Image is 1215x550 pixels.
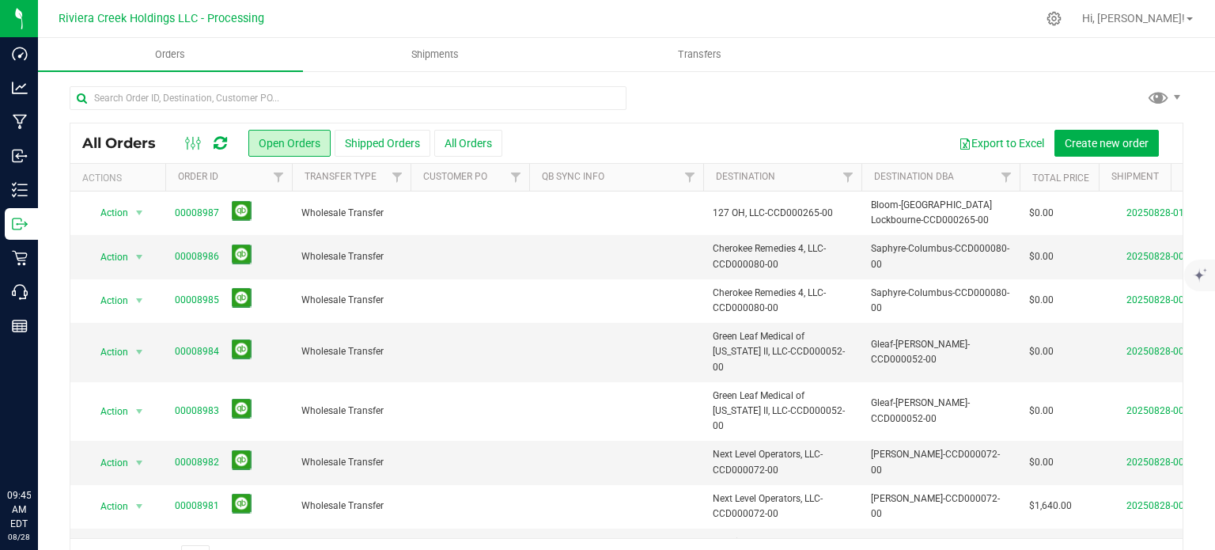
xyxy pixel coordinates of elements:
span: Cherokee Remedies 4, LLC-CCD000080-00 [713,286,852,316]
span: Next Level Operators, LLC-CCD000072-00 [713,491,852,522]
a: 20250828-010 [1126,207,1190,218]
inline-svg: Dashboard [12,46,28,62]
inline-svg: Reports [12,318,28,334]
span: Wholesale Transfer [301,293,401,308]
span: All Orders [82,135,172,152]
span: Action [86,290,129,312]
button: Export to Excel [948,130,1054,157]
p: 09:45 AM EDT [7,488,31,531]
a: 20250828-006 [1126,405,1190,416]
span: select [130,202,150,224]
span: Wholesale Transfer [301,404,401,419]
a: 00008981 [175,499,219,514]
span: Action [86,202,129,224]
span: Action [86,452,129,474]
span: Wholesale Transfer [301,499,401,514]
a: 20250828-009 [1126,251,1190,262]
span: select [130,246,150,268]
span: [PERSON_NAME]-CCD000072-00 [871,447,1010,477]
button: Open Orders [248,130,331,157]
input: Search Order ID, Destination, Customer PO... [70,86,626,110]
span: Hi, [PERSON_NAME]! [1082,12,1185,25]
a: Filter [384,164,411,191]
a: 20250828-008 [1126,294,1190,305]
span: [PERSON_NAME]-CCD000072-00 [871,491,1010,522]
span: Action [86,246,129,268]
span: select [130,400,150,423]
a: Customer PO [423,171,487,182]
span: Action [86,400,129,423]
span: $0.00 [1029,344,1054,359]
span: $0.00 [1029,404,1054,419]
a: Destination [716,171,775,182]
a: Total Price [1032,173,1089,184]
div: Manage settings [1044,11,1064,26]
a: Filter [835,164,861,191]
a: Destination DBA [874,171,954,182]
a: 20250828-005 [1126,457,1190,468]
a: 00008986 [175,249,219,264]
button: Shipped Orders [335,130,430,157]
a: Filter [677,164,703,191]
span: $0.00 [1029,455,1054,470]
a: 00008985 [175,293,219,308]
a: Filter [503,164,529,191]
a: Filter [266,164,292,191]
span: Orders [134,47,206,62]
span: $0.00 [1029,293,1054,308]
span: $0.00 [1029,206,1054,221]
a: 00008983 [175,404,219,419]
a: QB Sync Info [542,171,604,182]
a: 00008982 [175,455,219,470]
span: Saphyre-Columbus-CCD000080-00 [871,241,1010,271]
span: select [130,290,150,312]
span: Action [86,495,129,518]
p: 08/28 [7,531,31,543]
span: Next Level Operators, LLC-CCD000072-00 [713,447,852,477]
inline-svg: Outbound [12,216,28,232]
span: Wholesale Transfer [301,249,401,264]
a: 00008984 [175,344,219,359]
a: 20250828-004 [1126,500,1190,511]
span: Wholesale Transfer [301,206,401,221]
a: Filter [994,164,1020,191]
inline-svg: Inbound [12,148,28,164]
span: select [130,495,150,518]
span: Create new order [1065,137,1149,150]
span: Wholesale Transfer [301,455,401,470]
span: Bloom-[GEOGRAPHIC_DATA] Lockbourne-CCD000265-00 [871,198,1010,228]
span: $1,640.00 [1029,499,1072,514]
a: Shipments [303,38,568,71]
span: Saphyre-Columbus-CCD000080-00 [871,286,1010,316]
a: Transfer Type [305,171,377,182]
inline-svg: Manufacturing [12,114,28,130]
iframe: Resource center [16,423,63,471]
span: Shipments [390,47,480,62]
inline-svg: Retail [12,250,28,266]
a: Transfers [568,38,833,71]
button: All Orders [434,130,502,157]
div: Actions [82,173,159,184]
span: Green Leaf Medical of [US_STATE] II, LLC-CCD000052-00 [713,389,852,434]
inline-svg: Analytics [12,80,28,96]
span: Transfers [657,47,743,62]
a: Order ID [178,171,218,182]
span: Gleaf-[PERSON_NAME]-CCD000052-00 [871,337,1010,367]
span: Cherokee Remedies 4, LLC-CCD000080-00 [713,241,852,271]
a: Orders [38,38,303,71]
inline-svg: Inventory [12,182,28,198]
button: Create new order [1054,130,1159,157]
a: 00008987 [175,206,219,221]
span: Riviera Creek Holdings LLC - Processing [59,12,264,25]
inline-svg: Call Center [12,284,28,300]
a: Shipment [1111,171,1159,182]
span: $0.00 [1029,249,1054,264]
span: select [130,341,150,363]
a: 20250828-007 [1126,346,1190,357]
span: Gleaf-[PERSON_NAME]-CCD000052-00 [871,396,1010,426]
span: Action [86,341,129,363]
span: 127 OH, LLC-CCD000265-00 [713,206,852,221]
span: select [130,452,150,474]
span: Wholesale Transfer [301,344,401,359]
span: Green Leaf Medical of [US_STATE] II, LLC-CCD000052-00 [713,329,852,375]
